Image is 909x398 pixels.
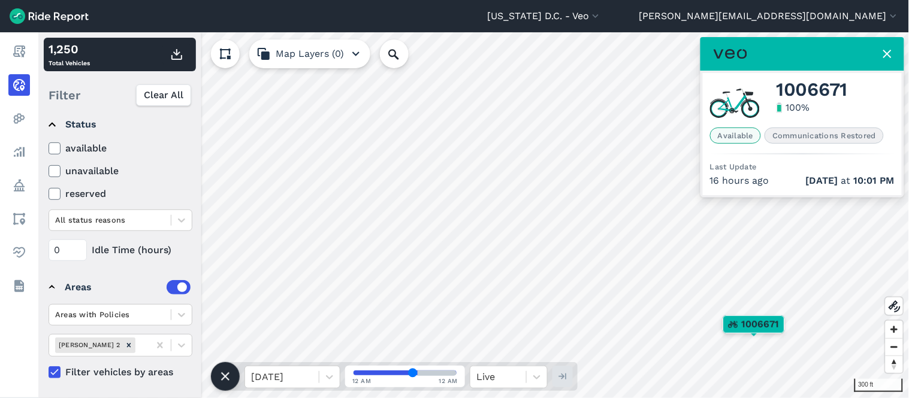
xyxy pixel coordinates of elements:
label: unavailable [49,164,192,178]
div: 300 ft [854,379,903,392]
a: Heatmaps [8,108,30,129]
a: Analyze [8,141,30,163]
span: 1006671 [742,317,780,332]
label: Filter vehicles by areas [49,365,192,379]
div: Total Vehicles [49,40,90,69]
a: Health [8,242,30,263]
button: Map Layers (0) [249,40,370,68]
img: Ride Report [10,8,89,24]
span: [DATE] [806,175,838,186]
button: [US_STATE] D.C. - Veo [487,9,602,23]
span: Last Update [710,162,757,171]
button: [PERSON_NAME][EMAIL_ADDRESS][DOMAIN_NAME] [639,9,899,23]
a: Report [8,41,30,62]
span: Clear All [144,88,183,102]
div: Idle Time (hours) [49,239,192,261]
img: Veo ebike [710,85,760,118]
div: Filter [44,77,196,114]
button: Zoom out [886,338,903,356]
span: Available [710,127,761,144]
a: Datasets [8,275,30,297]
summary: Areas [49,271,191,304]
a: Areas [8,208,30,230]
summary: Status [49,108,191,141]
span: 12 AM [352,376,372,385]
div: 1,250 [49,40,90,58]
span: at [806,174,895,188]
label: reserved [49,187,192,201]
div: Areas [65,280,191,294]
button: Clear All [136,84,191,106]
span: 1006671 [777,83,848,97]
div: 16 hours ago [710,174,895,188]
span: Communications Restored [765,127,884,144]
label: available [49,141,192,156]
button: Reset bearing to north [886,356,903,373]
a: Realtime [8,74,30,96]
a: Policy [8,175,30,196]
div: Remove Ward 2 [122,338,135,353]
span: 12 AM [439,376,458,385]
button: Zoom in [886,321,903,338]
div: 100 % [786,101,810,115]
input: Search Location or Vehicles [380,40,428,68]
div: [PERSON_NAME] 2 [55,338,122,353]
span: 10:01 PM [854,175,895,186]
img: Veo [714,45,747,62]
